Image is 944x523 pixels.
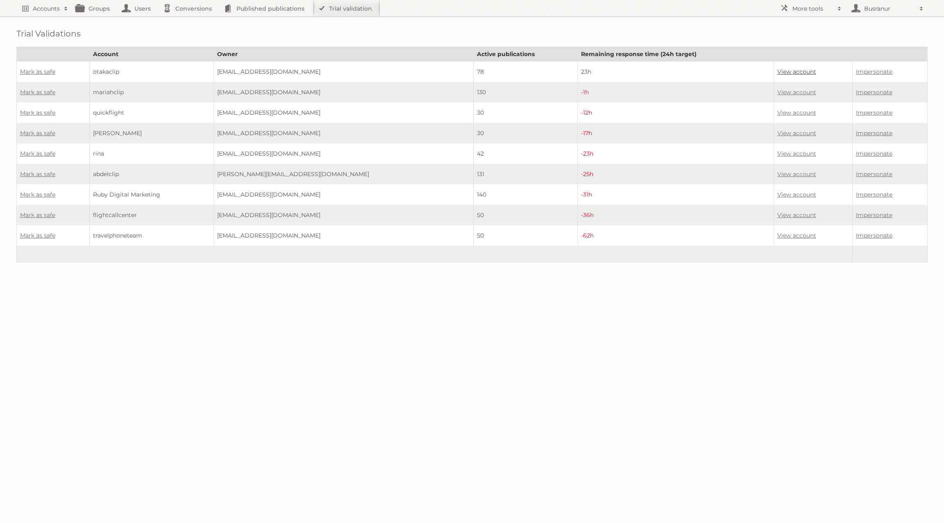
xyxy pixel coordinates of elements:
[777,150,816,157] a: View account
[20,109,55,116] a: Mark as safe
[89,143,213,164] td: rina
[89,123,213,143] td: [PERSON_NAME]
[581,170,593,178] span: -25h
[20,191,55,198] a: Mark as safe
[777,211,816,219] a: View account
[581,232,594,239] span: -62h
[474,61,577,82] td: 78
[581,150,593,157] span: -23h
[474,164,577,184] td: 131
[474,143,577,164] td: 42
[20,211,55,219] a: Mark as safe
[856,191,892,198] a: Impersonate
[213,164,474,184] td: [PERSON_NAME][EMAIL_ADDRESS][DOMAIN_NAME]
[89,61,213,82] td: otakaclip
[581,88,589,96] span: -1h
[474,205,577,225] td: 50
[89,47,213,61] th: Account
[89,102,213,123] td: quickflight
[20,232,55,239] a: Mark as safe
[20,150,55,157] a: Mark as safe
[862,5,915,13] h2: Busranur
[20,88,55,96] a: Mark as safe
[581,68,591,75] span: 23h
[777,191,816,198] a: View account
[474,123,577,143] td: 30
[20,170,55,178] a: Mark as safe
[856,232,892,239] a: Impersonate
[577,47,774,61] th: Remaining response time (24h target)
[856,170,892,178] a: Impersonate
[474,47,577,61] th: Active publications
[474,184,577,205] td: 140
[213,102,474,123] td: [EMAIL_ADDRESS][DOMAIN_NAME]
[213,61,474,82] td: [EMAIL_ADDRESS][DOMAIN_NAME]
[89,82,213,102] td: mariahclip
[20,68,55,75] a: Mark as safe
[213,47,474,61] th: Owner
[581,129,592,137] span: -17h
[856,150,892,157] a: Impersonate
[792,5,833,13] h2: More tools
[213,82,474,102] td: [EMAIL_ADDRESS][DOMAIN_NAME]
[89,184,213,205] td: Ruby Digital Marketing
[89,205,213,225] td: flightcallcenter
[213,205,474,225] td: [EMAIL_ADDRESS][DOMAIN_NAME]
[856,68,892,75] a: Impersonate
[777,170,816,178] a: View account
[213,225,474,246] td: [EMAIL_ADDRESS][DOMAIN_NAME]
[474,225,577,246] td: 50
[856,88,892,96] a: Impersonate
[856,211,892,219] a: Impersonate
[474,102,577,123] td: 30
[777,88,816,96] a: View account
[20,129,55,137] a: Mark as safe
[856,109,892,116] a: Impersonate
[777,232,816,239] a: View account
[89,225,213,246] td: travelphoneteam
[213,143,474,164] td: [EMAIL_ADDRESS][DOMAIN_NAME]
[474,82,577,102] td: 130
[213,123,474,143] td: [EMAIL_ADDRESS][DOMAIN_NAME]
[581,211,594,219] span: -36h
[33,5,60,13] h2: Accounts
[777,129,816,137] a: View account
[777,68,816,75] a: View account
[213,184,474,205] td: [EMAIL_ADDRESS][DOMAIN_NAME]
[581,191,592,198] span: -31h
[581,109,592,116] span: -12h
[16,29,928,38] h1: Trial Validations
[89,164,213,184] td: abdelclip
[777,109,816,116] a: View account
[856,129,892,137] a: Impersonate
